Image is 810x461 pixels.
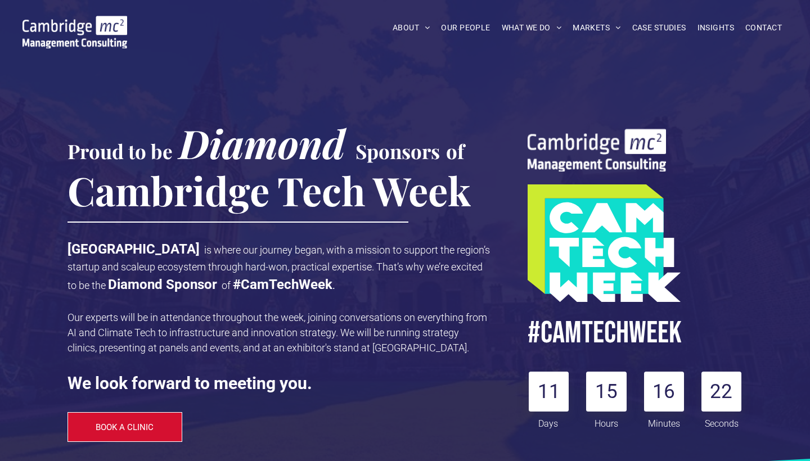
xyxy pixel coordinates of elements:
span: BOOK A CLINIC [96,422,154,432]
div: Minutes [645,412,684,431]
span: of [222,279,231,291]
a: CONTACT [740,19,787,37]
div: Seconds [702,412,741,431]
a: WHAT WE DO [496,19,568,37]
div: 22 [701,372,741,412]
a: OUR PEOPLE [435,19,496,37]
strong: [GEOGRAPHIC_DATA] [67,241,200,257]
a: INSIGHTS [692,19,740,37]
a: BOOK A CLINIC [67,412,182,442]
strong: #CamTechWeek [233,277,332,292]
a: CASE STUDIES [627,19,692,37]
span: of [446,138,464,164]
span: Diamond [179,116,345,169]
strong: We look forward to meeting you. [67,373,312,393]
div: 11 [529,372,569,412]
img: Go to Homepage [22,16,127,48]
span: #CamTECHWEEK [528,314,682,352]
a: ABOUT [387,19,436,37]
a: MARKETS [567,19,626,37]
span: Proud to be [67,138,173,164]
span: Sponsors [355,138,440,164]
div: Hours [587,412,626,431]
img: sustainability [528,184,681,302]
strong: Diamond Sponsor [108,277,217,292]
span: . [332,279,335,291]
div: Days [529,412,568,431]
span: is where our journey began, with a mission to support the region’s startup and scaleup ecosystem ... [67,244,490,291]
div: 16 [644,372,684,412]
img: sustainability [528,129,666,171]
span: Our experts will be in attendance throughout the week, joining conversations on everything from A... [67,311,487,354]
a: Your Business Transformed | Cambridge Management Consulting [22,17,127,29]
span: Cambridge Tech Week [67,164,471,216]
div: 15 [586,372,626,412]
